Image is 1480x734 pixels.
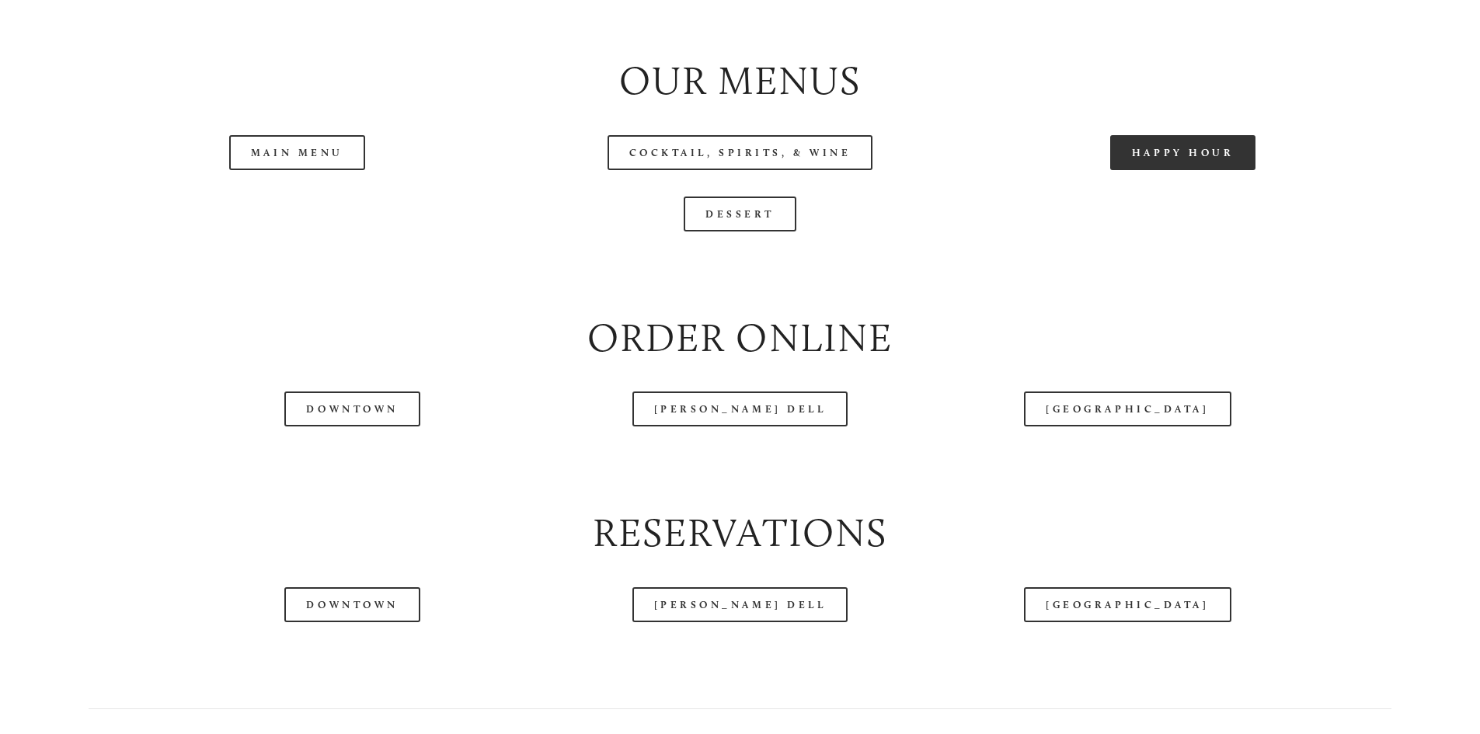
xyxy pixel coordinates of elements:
a: [PERSON_NAME] Dell [632,587,848,622]
a: Downtown [284,391,420,426]
a: [PERSON_NAME] Dell [632,391,848,426]
a: Main Menu [229,135,365,170]
a: [GEOGRAPHIC_DATA] [1024,391,1231,426]
a: Downtown [284,587,420,622]
h2: Order Online [89,311,1391,366]
a: Dessert [684,197,796,231]
a: [GEOGRAPHIC_DATA] [1024,587,1231,622]
h2: Reservations [89,506,1391,561]
a: Happy Hour [1110,135,1256,170]
a: Cocktail, Spirits, & Wine [608,135,873,170]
